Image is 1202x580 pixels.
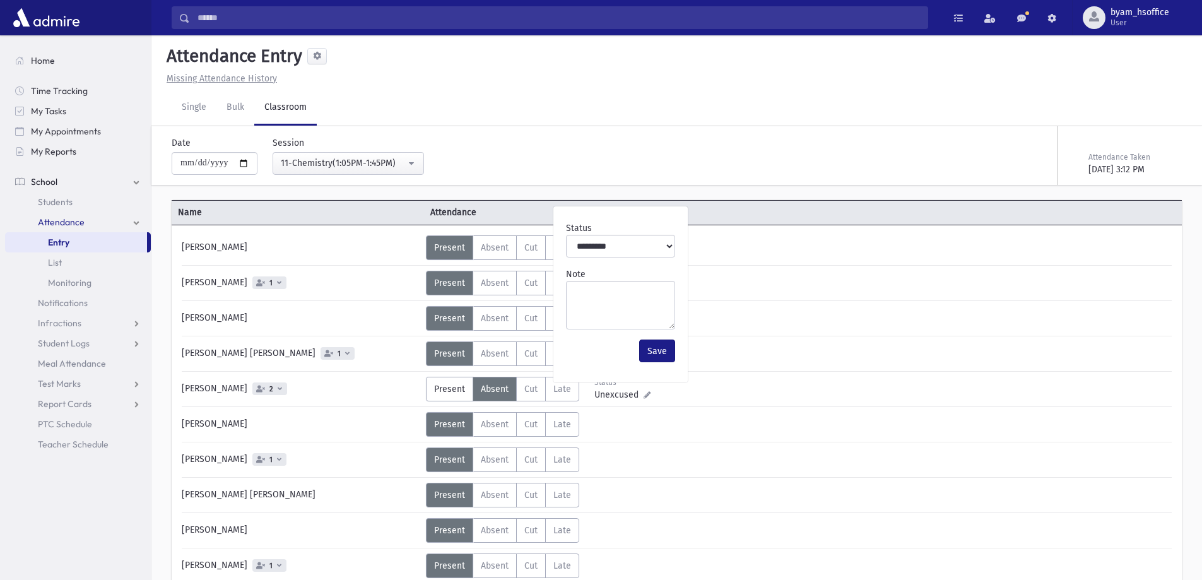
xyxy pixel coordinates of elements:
input: Search [190,6,928,29]
label: Note [566,268,586,281]
a: Student Logs [5,333,151,353]
label: Status [566,222,592,235]
span: List [48,257,62,268]
div: [PERSON_NAME] [175,412,426,437]
span: Absent [481,313,509,324]
a: List [5,252,151,273]
span: Cut [524,384,538,394]
span: Unexcused [594,388,644,401]
a: Infractions [5,313,151,333]
span: Present [434,242,465,253]
a: Attendance [5,212,151,232]
span: Monitoring [48,277,91,288]
span: My Tasks [31,105,66,117]
span: Cut [524,348,538,359]
span: Attendance [424,206,676,219]
div: [PERSON_NAME] [175,553,426,578]
span: Present [434,490,465,500]
label: Session [273,136,304,150]
span: Late [553,454,571,465]
button: Save [639,340,675,362]
a: Students [5,192,151,212]
span: Present [434,419,465,430]
span: 1 [267,456,275,464]
span: Cut [524,454,538,465]
span: School [31,176,57,187]
span: byam_hsoffice [1111,8,1169,18]
span: Late [553,560,571,571]
span: Absent [481,490,509,500]
span: Time Tracking [31,85,88,97]
a: Test Marks [5,374,151,394]
span: Late [553,419,571,430]
label: Date [172,136,191,150]
a: Meal Attendance [5,353,151,374]
span: Notifications [38,297,88,309]
span: 2 [267,385,276,393]
div: [PERSON_NAME] [PERSON_NAME] [175,341,426,366]
span: Present [434,313,465,324]
div: AttTypes [426,271,579,295]
div: Attendance Taken [1088,151,1179,163]
span: Attendance [38,216,85,228]
span: Student Logs [38,338,90,349]
a: Single [172,90,216,126]
span: My Reports [31,146,76,157]
a: My Tasks [5,101,151,121]
div: AttTypes [426,518,579,543]
span: Test Marks [38,378,81,389]
span: Cut [524,313,538,324]
div: [PERSON_NAME] [175,377,426,401]
div: AttTypes [426,377,579,401]
span: Home [31,55,55,66]
div: AttTypes [426,235,579,260]
span: Teacher Schedule [38,439,109,450]
span: Present [434,454,465,465]
span: Absent [481,242,509,253]
a: School [5,172,151,192]
a: Classroom [254,90,317,126]
span: Present [434,348,465,359]
a: Monitoring [5,273,151,293]
button: 11-Chemistry(1:05PM-1:45PM) [273,152,424,175]
span: Absent [481,560,509,571]
div: AttTypes [426,553,579,578]
a: Notifications [5,293,151,313]
div: 11-Chemistry(1:05PM-1:45PM) [281,157,406,170]
span: Absent [481,278,509,288]
div: [DATE] 3:12 PM [1088,163,1179,176]
span: Cut [524,490,538,500]
div: AttTypes [426,306,579,331]
a: Entry [5,232,147,252]
span: 1 [267,279,275,287]
div: AttTypes [426,341,579,366]
div: [PERSON_NAME] [175,235,426,260]
span: PTC Schedule [38,418,92,430]
a: Missing Attendance History [162,73,277,84]
div: AttTypes [426,447,579,472]
u: Missing Attendance History [167,73,277,84]
span: 1 [267,562,275,570]
a: Report Cards [5,394,151,414]
h5: Attendance Entry [162,45,302,67]
span: Absent [481,419,509,430]
span: My Appointments [31,126,101,137]
a: My Reports [5,141,151,162]
img: AdmirePro [10,5,83,30]
span: Name [172,206,424,219]
span: User [1111,18,1169,28]
span: Present [434,384,465,394]
span: 1 [335,350,343,358]
a: My Appointments [5,121,151,141]
span: Meal Attendance [38,358,106,369]
span: Present [434,278,465,288]
a: Home [5,50,151,71]
span: Present [434,525,465,536]
span: Cut [524,242,538,253]
span: Absent [481,525,509,536]
span: Infractions [38,317,81,329]
div: [PERSON_NAME] [175,447,426,472]
span: Cut [524,560,538,571]
div: [PERSON_NAME] [175,271,426,295]
a: Teacher Schedule [5,434,151,454]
